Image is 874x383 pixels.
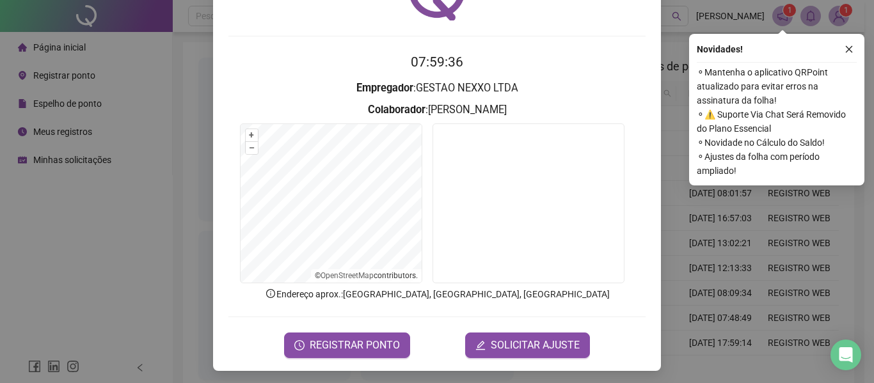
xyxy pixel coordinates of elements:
[315,271,418,280] li: © contributors.
[697,42,743,56] span: Novidades !
[228,102,646,118] h3: : [PERSON_NAME]
[697,136,857,150] span: ⚬ Novidade no Cálculo do Saldo!
[830,340,861,370] div: Open Intercom Messenger
[265,288,276,299] span: info-circle
[246,142,258,154] button: –
[475,340,486,350] span: edit
[845,45,854,54] span: close
[368,104,425,116] strong: Colaborador
[491,338,580,353] span: SOLICITAR AJUSTE
[465,332,590,358] button: editSOLICITAR AJUSTE
[310,338,400,353] span: REGISTRAR PONTO
[697,65,857,107] span: ⚬ Mantenha o aplicativo QRPoint atualizado para evitar erros na assinatura da folha!
[321,271,374,280] a: OpenStreetMap
[697,107,857,136] span: ⚬ ⚠️ Suporte Via Chat Será Removido do Plano Essencial
[294,340,305,350] span: clock-circle
[228,287,646,301] p: Endereço aprox. : [GEOGRAPHIC_DATA], [GEOGRAPHIC_DATA], [GEOGRAPHIC_DATA]
[284,332,410,358] button: REGISTRAR PONTO
[356,82,413,94] strong: Empregador
[697,150,857,178] span: ⚬ Ajustes da folha com período ampliado!
[228,80,646,97] h3: : GESTAO NEXXO LTDA
[411,54,463,70] time: 07:59:36
[246,129,258,141] button: +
